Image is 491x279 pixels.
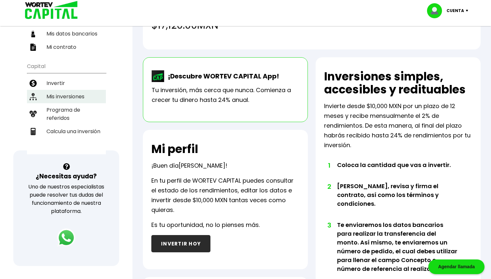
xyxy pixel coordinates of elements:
h2: Inversiones simples, accesibles y redituables [324,70,472,96]
p: Es tu oportunidad, no lo pienses más. [151,220,260,230]
img: contrato-icon.f2db500c.svg [30,44,37,51]
h2: Mi perfil [151,143,198,156]
span: 2 [327,182,331,191]
p: En tu perfil de WORTEV CAPITAL puedes consultar el estado de los rendimientos, editar los datos e... [151,176,299,215]
a: Calcula una inversión [27,125,106,138]
img: datos-icon.10cf9172.svg [30,30,37,37]
li: [PERSON_NAME], revisa y firma el contrato, así como los términos y condiciones. [337,182,457,220]
img: inversiones-icon.6695dc30.svg [30,93,37,100]
img: invertir-icon.b3b967d7.svg [30,80,37,87]
li: Coloca la cantidad que vas a invertir. [337,160,457,182]
div: Agendar llamada [428,259,485,274]
a: Programa de referidos [27,103,106,125]
a: Mis inversiones [27,90,106,103]
span: [PERSON_NAME] [179,161,225,170]
a: Invertir [27,77,106,90]
p: ¡Descubre WORTEV CAPITAL App! [165,71,279,81]
button: INVERTIR HOY [151,235,210,252]
h3: ¿Necesitas ayuda? [36,172,97,181]
a: Mis datos bancarios [27,27,106,40]
span: 1 [327,160,331,170]
img: calculadora-icon.17d418c4.svg [30,128,37,135]
img: recomiendanos-icon.9b8e9327.svg [30,110,37,118]
p: Invierte desde $10,000 MXN por un plazo de 12 meses y recibe mensualmente el 2% de rendimientos. ... [324,101,472,150]
p: Uno de nuestros especialistas puede resolver tus dudas del funcionamiento de nuestra plataforma. [22,183,111,215]
img: wortev-capital-app-icon [152,70,165,82]
img: icon-down [464,10,473,12]
img: profile-image [427,3,447,18]
ul: Capital [27,59,106,154]
p: Tu inversión, más cerca que nunca. Comienza a crecer tu dinero hasta 24% anual. [152,85,299,105]
p: Cuenta [447,6,464,16]
a: Mi contrato [27,40,106,54]
p: ¡Buen día ! [151,161,227,171]
span: 3 [327,220,331,230]
img: logos_whatsapp-icon.242b2217.svg [57,229,75,247]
